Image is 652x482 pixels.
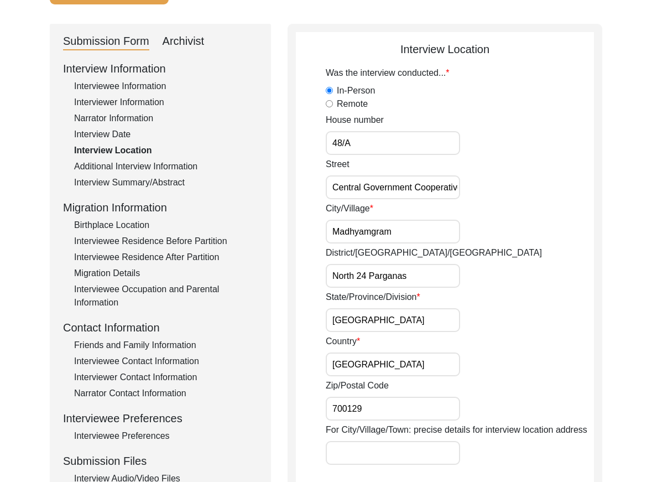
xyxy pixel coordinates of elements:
div: Interview Location [296,41,594,58]
label: In-Person [337,84,375,97]
label: State/Province/Division [326,291,420,304]
label: House number [326,113,384,127]
div: Interviewee Residence After Partition [74,251,258,264]
div: Narrator Information [74,112,258,125]
label: District/[GEOGRAPHIC_DATA]/[GEOGRAPHIC_DATA] [326,246,542,260]
div: Interviewer Contact Information [74,371,258,384]
div: Migration Details [74,267,258,280]
div: Interview Location [74,144,258,157]
div: Archivist [163,33,205,50]
div: Interviewee Occupation and Parental Information [74,283,258,309]
div: Contact Information [63,319,258,336]
div: Interviewee Contact Information [74,355,258,368]
label: Zip/Postal Code [326,379,389,392]
div: Interview Information [63,60,258,77]
label: Remote [337,97,368,111]
div: Interview Date [74,128,258,141]
div: Interviewee Information [74,80,258,93]
div: Submission Form [63,33,149,50]
div: Friends and Family Information [74,339,258,352]
div: Additional Interview Information [74,160,258,173]
div: Migration Information [63,199,258,216]
label: Was the interview conducted... [326,66,450,80]
div: Narrator Contact Information [74,387,258,400]
label: City/Village [326,202,373,215]
div: Interviewee Residence Before Partition [74,235,258,248]
div: Interviewee Preferences [63,410,258,427]
div: Interview Summary/Abstract [74,176,258,189]
label: For City/Village/Town: precise details for interview location address [326,423,587,437]
div: Interviewer Information [74,96,258,109]
div: Birthplace Location [74,219,258,232]
div: Submission Files [63,453,258,469]
label: Street [326,158,350,171]
label: Country [326,335,360,348]
div: Interviewee Preferences [74,429,258,443]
